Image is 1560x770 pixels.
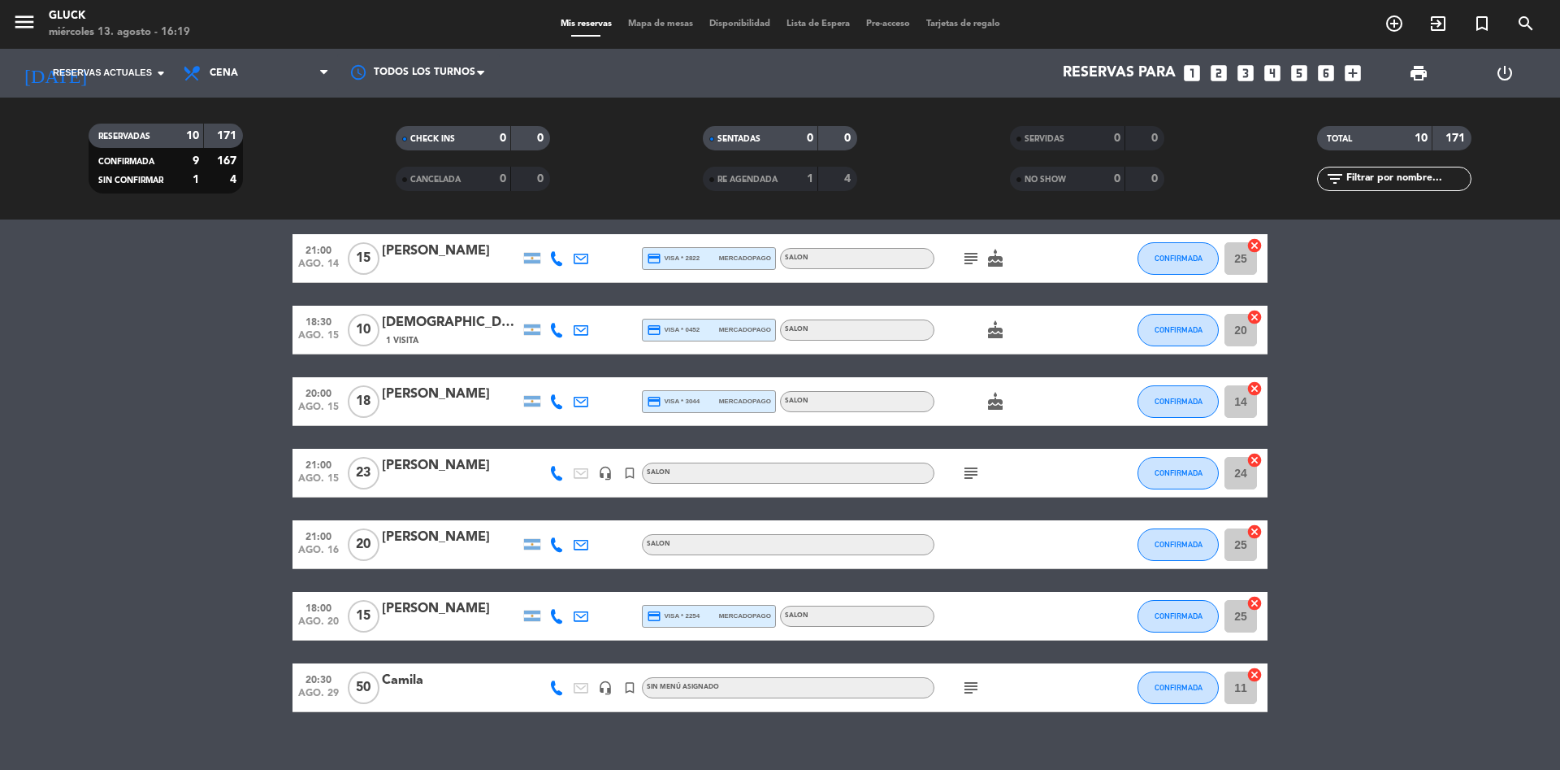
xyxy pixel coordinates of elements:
div: [PERSON_NAME] [382,598,520,620]
span: visa * 2822 [647,251,700,266]
span: 18:30 [298,311,339,330]
span: SIN CONFIRMAR [98,176,163,185]
span: SALON [647,541,670,547]
i: headset_mic [598,466,613,481]
span: visa * 0452 [647,323,700,337]
span: Reservas actuales [53,66,152,80]
strong: 1 [193,174,199,185]
div: [DEMOGRAPHIC_DATA] de la [PERSON_NAME] [382,312,520,333]
i: looks_two [1208,63,1229,84]
span: mercadopago [719,253,771,263]
div: miércoles 13. agosto - 16:19 [49,24,190,41]
strong: 4 [230,174,240,185]
strong: 0 [844,133,854,144]
strong: 0 [537,133,547,144]
span: ago. 16 [298,545,339,563]
i: filter_list [1325,169,1345,189]
div: [PERSON_NAME] [382,241,520,262]
i: cancel [1246,524,1263,540]
div: LOG OUT [1462,49,1548,98]
span: SALON [785,254,808,261]
i: cancel [1246,237,1263,254]
span: RE AGENDADA [717,176,778,184]
span: Disponibilidad [701,20,778,28]
i: looks_4 [1262,63,1283,84]
span: CONFIRMADA [98,158,154,166]
i: credit_card [647,251,661,266]
button: CONFIRMADA [1137,314,1219,346]
i: cancel [1246,452,1263,468]
strong: 171 [217,130,240,141]
span: CONFIRMADA [1155,325,1202,334]
span: SALON [647,469,670,476]
span: Sin menú asignado [647,684,719,690]
strong: 4 [844,173,854,185]
strong: 0 [807,133,813,144]
i: cancel [1246,309,1263,325]
strong: 1 [807,173,813,185]
span: 20:00 [298,383,339,402]
button: CONFIRMADA [1137,672,1219,704]
span: SALON [785,326,808,333]
button: CONFIRMADA [1137,600,1219,633]
span: Lista de Espera [778,20,858,28]
i: credit_card [647,394,661,409]
span: ago. 20 [298,616,339,635]
span: CONFIRMADA [1155,540,1202,549]
i: power_settings_new [1495,63,1514,83]
i: turned_in_not [622,466,637,481]
i: subject [961,249,981,268]
span: 18:00 [298,598,339,616]
strong: 171 [1445,133,1468,144]
span: Pre-acceso [858,20,918,28]
span: ago. 14 [298,259,339,277]
strong: 0 [1151,173,1161,185]
span: SERVIDAS [1025,135,1064,143]
span: mercadopago [719,396,771,407]
span: SALON [785,612,808,619]
span: 21:00 [298,455,339,473]
span: mercadopago [719,611,771,621]
button: menu [12,10,37,40]
i: [DATE] [12,55,98,91]
i: cancel [1246,595,1263,611]
i: menu [12,10,37,34]
span: SALON [785,398,808,404]
span: ago. 15 [298,330,339,349]
strong: 0 [500,173,506,185]
span: print [1409,63,1428,83]
span: mercadopago [719,324,771,335]
strong: 10 [186,130,199,141]
i: add_circle_outline [1384,14,1404,33]
i: looks_5 [1289,63,1310,84]
span: 10 [348,314,379,346]
input: Filtrar por nombre... [1345,170,1471,188]
i: arrow_drop_down [151,63,171,83]
strong: 0 [1114,133,1120,144]
strong: 9 [193,155,199,167]
span: CONFIRMADA [1155,683,1202,692]
span: NO SHOW [1025,176,1066,184]
i: exit_to_app [1428,14,1448,33]
span: RESERVADAS [98,133,150,141]
i: cancel [1246,667,1263,683]
i: credit_card [647,609,661,624]
i: cake [986,392,1005,411]
i: looks_one [1181,63,1202,84]
span: CONFIRMADA [1155,611,1202,620]
span: 15 [348,242,379,275]
i: subject [961,678,981,698]
strong: 0 [500,133,506,144]
i: turned_in_not [1472,14,1492,33]
div: Camila [382,670,520,691]
strong: 0 [1151,133,1161,144]
span: Reservas para [1063,65,1176,81]
span: 15 [348,600,379,633]
button: CONFIRMADA [1137,385,1219,418]
i: turned_in_not [622,681,637,695]
span: CANCELADA [410,176,461,184]
span: Mis reservas [552,20,620,28]
span: 23 [348,457,379,489]
span: Mapa de mesas [620,20,701,28]
span: 20 [348,529,379,561]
